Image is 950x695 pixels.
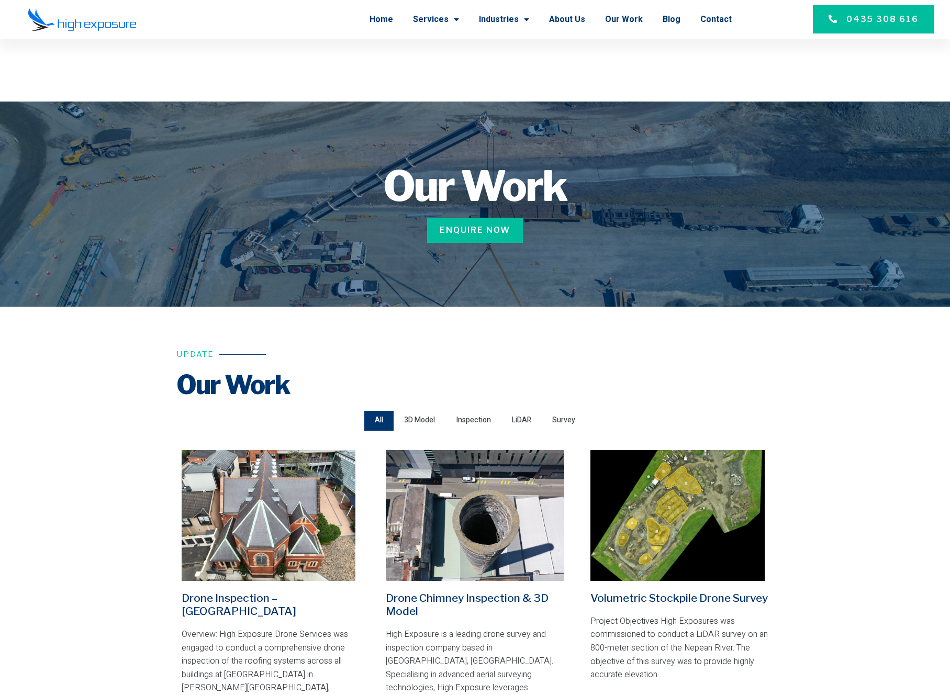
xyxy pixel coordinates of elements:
[549,6,585,33] a: About Us
[590,450,765,581] img: drone-stockpile-survey
[176,369,774,400] h2: Our Work
[182,591,296,618] a: Drone Inspection – [GEOGRAPHIC_DATA]
[146,165,805,207] h1: Our Work
[813,5,934,33] a: 0435 308 616
[176,351,214,358] h6: Update
[590,615,769,682] p: Project Objectives High Exposures was commissioned to conduct a LiDAR survey on an 800-meter sect...
[404,413,435,428] span: 3D Model
[427,218,523,243] a: Enquire Now
[846,13,919,26] span: 0435 308 616
[700,6,732,33] a: Contact
[590,591,768,604] a: Volumetric Stockpile Drone Survey
[440,224,510,237] span: Enquire Now
[456,413,491,428] span: Inspection
[28,8,137,31] img: Final-Logo copy
[386,591,549,618] a: Drone Chimney Inspection & 3D Model
[370,6,393,33] a: Home
[169,54,781,96] h1: Our Work
[479,6,529,33] a: Industries
[375,413,383,428] span: All
[512,413,531,428] span: LiDAR
[413,6,459,33] a: Services
[162,6,732,33] nav: Menu
[552,413,575,428] span: Survey
[663,6,680,33] a: Blog
[605,6,643,33] a: Our Work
